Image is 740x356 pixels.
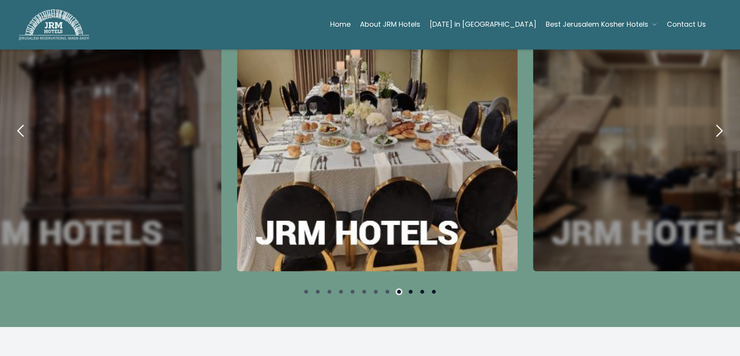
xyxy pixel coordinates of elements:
a: Contact Us [667,17,706,32]
button: previous [8,118,34,144]
span: Best Jerusalem Kosher Hotels [546,19,648,30]
img: JRM Hotels [19,9,89,40]
button: next [706,118,732,144]
a: Home [330,17,351,32]
button: Best Jerusalem Kosher Hotels [546,17,658,32]
a: About JRM Hotels [360,17,420,32]
a: [DATE] in [GEOGRAPHIC_DATA] [430,17,536,32]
